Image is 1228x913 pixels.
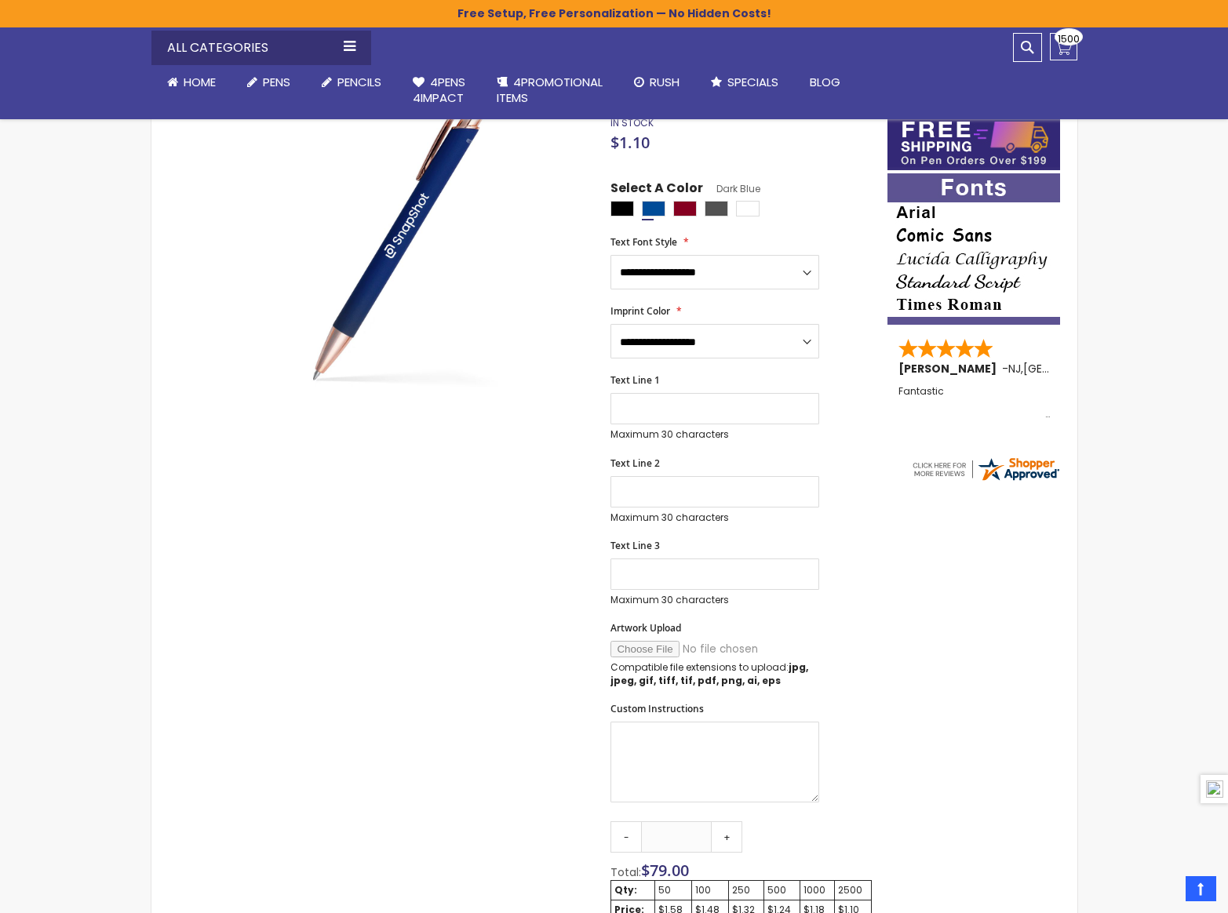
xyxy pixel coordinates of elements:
a: 4Pens4impact [397,65,481,116]
div: 100 [695,884,725,897]
div: Gunmetal [705,201,728,216]
div: 500 [767,884,796,897]
a: Rush [618,65,695,100]
a: + [711,821,742,853]
div: Dark Blue [642,201,665,216]
a: Top [1186,876,1216,901]
strong: Qty: [614,883,637,897]
span: Artwork Upload [610,621,681,635]
span: Pens [263,74,290,90]
div: Black [610,201,634,216]
span: In stock [610,116,654,129]
span: Total: [610,864,641,880]
span: Home [184,74,216,90]
div: Availability [610,117,654,129]
img: 4pens.com widget logo [910,455,1061,483]
a: Blog [794,65,856,100]
a: 4pens.com certificate URL [910,473,1061,486]
a: Pens [231,65,306,100]
a: - [610,821,642,853]
p: Maximum 30 characters [610,594,819,606]
strong: jpg, jpeg, gif, tiff, tif, pdf, png, ai, eps [610,660,808,686]
div: All Categories [151,31,371,65]
span: - , [1002,361,1139,376]
span: Blog [810,74,840,90]
span: $1.10 [610,132,650,153]
div: 250 [732,884,760,897]
div: 2500 [838,884,868,897]
a: 4PROMOTIONALITEMS [481,65,618,116]
div: 1000 [803,884,831,897]
span: [PERSON_NAME] [898,361,1002,376]
span: Text Line 1 [610,373,660,387]
img: Free shipping on orders over $199 [887,114,1060,170]
img: font-personalization-examples [887,173,1060,325]
p: Compatible file extensions to upload: [610,661,819,686]
span: 79.00 [650,860,689,881]
a: Specials [695,65,794,100]
p: Maximum 30 characters [610,428,819,441]
span: Pencils [337,74,381,90]
a: Pencils [306,65,397,100]
span: [GEOGRAPHIC_DATA] [1023,361,1139,376]
a: Home [151,65,231,100]
span: Select A Color [610,180,703,201]
div: 50 [658,884,688,897]
span: Text Font Style [610,235,677,249]
span: Imprint Color [610,304,670,318]
span: Dark Blue [703,182,760,195]
span: NJ [1008,361,1021,376]
span: Rush [650,74,680,90]
img: 4pg-mr-2020-lexi-satin-touch-stylus-pen_dark_blue_1.jpg [231,42,590,400]
span: $ [641,860,689,881]
div: Burgundy [673,201,697,216]
span: Text Line 2 [610,456,660,470]
div: White [736,201,760,216]
span: 4PROMOTIONAL ITEMS [497,74,603,106]
a: 1500 [1050,33,1077,60]
span: Text Line 3 [610,539,660,552]
span: 4Pens 4impact [413,74,465,106]
span: Custom Instructions [610,702,704,715]
div: Fantastic [898,386,1051,420]
span: Specials [727,74,778,90]
p: Maximum 30 characters [610,511,819,524]
span: 1500 [1058,31,1080,46]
